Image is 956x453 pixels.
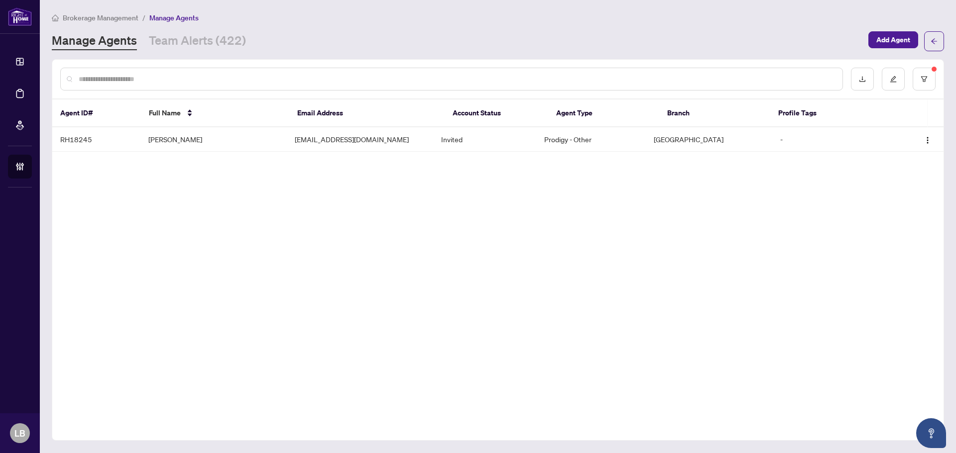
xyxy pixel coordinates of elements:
button: Add Agent [868,31,918,48]
span: arrow-left [931,38,938,45]
th: Full Name [141,99,289,127]
td: RH18245 [52,127,140,152]
th: Email Address [289,99,445,127]
li: / [142,12,145,23]
td: - [772,127,897,152]
td: [GEOGRAPHIC_DATA] [646,127,772,152]
td: Prodigy - Other [536,127,646,152]
span: Add Agent [876,32,910,48]
th: Agent Type [548,99,659,127]
button: Logo [920,131,936,147]
span: edit [890,76,897,83]
button: edit [882,68,905,91]
th: Branch [659,99,770,127]
button: Open asap [916,418,946,448]
td: [PERSON_NAME] [140,127,287,152]
td: [EMAIL_ADDRESS][DOMAIN_NAME] [287,127,433,152]
button: download [851,68,874,91]
td: Invited [433,127,536,152]
th: Account Status [445,99,548,127]
span: home [52,14,59,21]
img: logo [8,7,32,26]
th: Agent ID# [52,99,141,127]
button: filter [913,68,936,91]
a: Team Alerts (422) [149,32,246,50]
a: Manage Agents [52,32,137,50]
span: filter [921,76,928,83]
span: download [859,76,866,83]
span: Manage Agents [149,13,199,22]
span: Full Name [149,107,181,118]
img: Logo [924,136,932,144]
th: Profile Tags [770,99,896,127]
span: LB [14,426,25,440]
span: Brokerage Management [63,13,138,22]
